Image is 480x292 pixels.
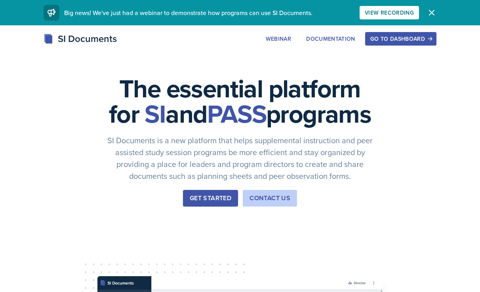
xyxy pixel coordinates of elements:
div: View Recording [365,9,414,16]
div: Webinar [266,36,291,42]
button: Documentation [301,32,360,46]
button: Get Started [183,190,238,207]
div: Go to Dashboard [370,36,431,42]
div: Contact Us [250,193,290,203]
div: Documentation [306,36,355,42]
div: Get Started [190,193,231,203]
button: Contact Us [243,190,297,207]
div: SI Documents [44,32,117,46]
button: Go to Dashboard [365,32,436,46]
button: View Recording [360,6,419,19]
span: Big news! We've just had a webinar to demonstrate how programs can use SI Documents. [64,8,312,17]
button: Webinar [261,32,296,46]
